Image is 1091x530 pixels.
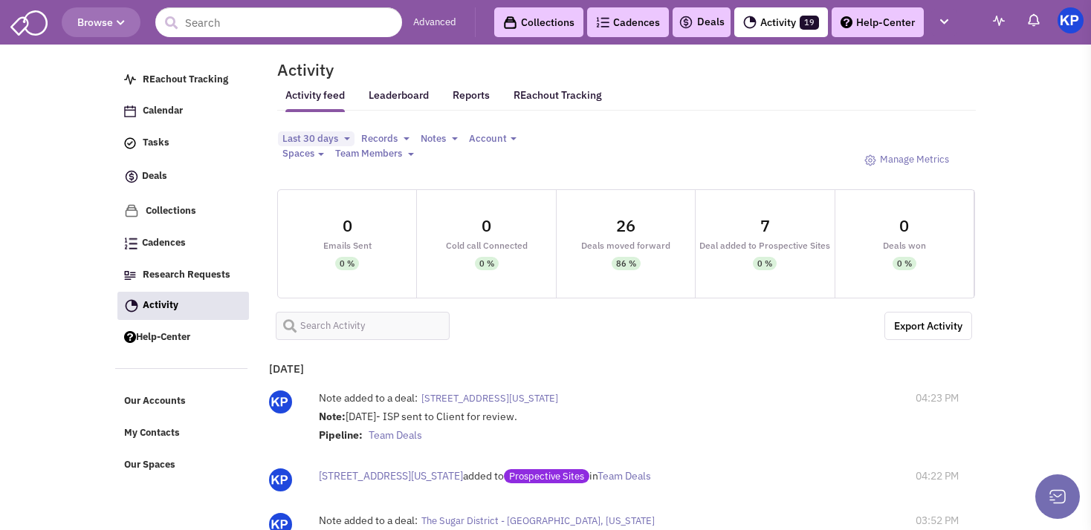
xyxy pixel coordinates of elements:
button: Account [464,131,521,147]
button: Last 30 days [278,131,355,147]
span: Our Spaces [124,458,175,471]
button: Notes [416,131,462,147]
a: Calendar [117,97,248,125]
span: Team Members [335,147,402,160]
img: icon-collection-lavender-black.svg [503,16,517,30]
div: 26 [616,217,635,234]
img: Activity.png [743,16,757,29]
strong: Pipeline: [319,428,363,442]
div: added to in [319,468,802,483]
div: 0 % [757,257,772,270]
img: icon-deals.svg [679,13,693,31]
img: help.png [124,331,136,343]
span: Calendar [143,105,183,117]
a: Leaderboard [369,88,429,112]
span: 04:22 PM [916,468,959,483]
a: Cadences [117,229,248,258]
a: Research Requests [117,261,248,289]
a: Reports [453,88,490,111]
a: Our Accounts [117,387,248,416]
img: octicon_gear-24.png [864,154,876,166]
img: icon-tasks.png [124,137,136,149]
div: 0 [899,217,909,234]
input: Search [155,7,402,37]
img: icon-deals.svg [124,168,139,186]
span: Prospective Sites [504,469,589,483]
a: Collections [117,197,248,226]
a: Export the below as a .XLSX spreadsheet [884,312,972,340]
button: Team Members [331,146,418,162]
button: Spaces [278,146,328,162]
div: 7 [760,217,770,234]
div: 0 [343,217,352,234]
img: Gp5tB00MpEGTGSMiAkF79g.png [269,468,292,491]
span: The Sugar District - [GEOGRAPHIC_DATA], [US_STATE] [421,514,655,527]
a: Activity feed [285,88,345,112]
a: Help-Center [117,324,248,352]
span: Team Deals [369,428,422,442]
a: Activity [117,292,249,320]
label: Note added to a deal: [319,513,418,528]
div: Deals won [835,241,974,250]
strong: Note: [319,410,346,423]
img: Calendar.png [124,105,136,117]
span: Account [469,132,507,145]
div: Deal added to Prospective Sites [696,241,834,250]
span: Records [361,132,398,145]
span: [STREET_ADDRESS][US_STATE] [319,469,463,482]
span: REachout Tracking [143,73,228,85]
a: Cadences [587,7,669,37]
a: Collections [494,7,583,37]
span: Collections [146,204,196,217]
span: My Contacts [124,427,180,439]
span: Notes [421,132,446,145]
div: Deals moved forward [557,241,695,250]
a: Manage Metrics [857,146,956,174]
label: Note added to a deal: [319,390,418,405]
div: Emails Sent [278,241,416,250]
span: Cadences [142,237,186,249]
img: Gp5tB00MpEGTGSMiAkF79g.png [269,390,292,413]
img: KeyPoint Partners [1058,7,1084,33]
a: Advanced [413,16,456,30]
span: 19 [800,16,819,30]
div: [DATE]- ISP sent to Client for review. [319,409,846,446]
a: Help-Center [832,7,924,37]
a: Deals [679,13,725,31]
div: 0 % [479,257,494,270]
h2: Activity [259,63,334,76]
span: Activity [143,298,178,311]
span: Browse [77,16,125,29]
a: My Contacts [117,419,248,448]
input: Search Activity [276,312,450,340]
img: SmartAdmin [10,7,48,36]
span: Spaces [282,147,314,160]
div: Cold call Connected [417,241,555,250]
span: 04:23 PM [916,390,959,405]
span: Last 30 days [282,132,338,145]
a: REachout Tracking [117,66,248,94]
button: Browse [62,7,140,37]
img: icon-collection-lavender.png [124,203,139,218]
img: Research.png [124,271,136,280]
a: Our Spaces [117,451,248,480]
img: help.png [841,16,852,28]
div: 86 % [616,257,636,270]
div: 0 % [897,257,912,270]
b: [DATE] [269,361,304,376]
div: 0 % [340,257,355,270]
span: Research Requests [143,268,230,281]
a: Deals [117,161,248,193]
a: REachout Tracking [514,79,602,111]
img: Cadences_logo.png [596,17,609,27]
img: Activity.png [125,299,138,313]
div: 0 [482,217,491,234]
button: Records [357,131,414,147]
a: Tasks [117,129,248,157]
a: Activity19 [734,7,828,37]
span: Team Deals [598,469,651,482]
img: Cadences_logo.png [124,238,137,249]
span: Our Accounts [124,395,186,408]
span: 03:52 PM [916,513,959,528]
